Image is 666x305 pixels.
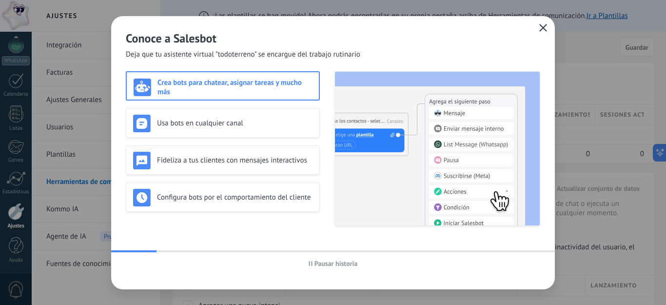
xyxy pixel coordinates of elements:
h3: Crea bots para chatear, asignar tareas y mucho más [157,78,312,97]
h3: Usa bots en cualquier canal [157,119,313,128]
span: Deja que tu asistente virtual "todoterreno" se encargue del trabajo rutinario [126,50,360,60]
h2: Conoce a Salesbot [126,31,540,46]
button: Pausar historia [304,256,362,271]
h3: Configura bots por el comportamiento del cliente [157,193,313,202]
span: Pausar historia [314,260,358,267]
h3: Fideliza a tus clientes con mensajes interactivos [157,156,313,165]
